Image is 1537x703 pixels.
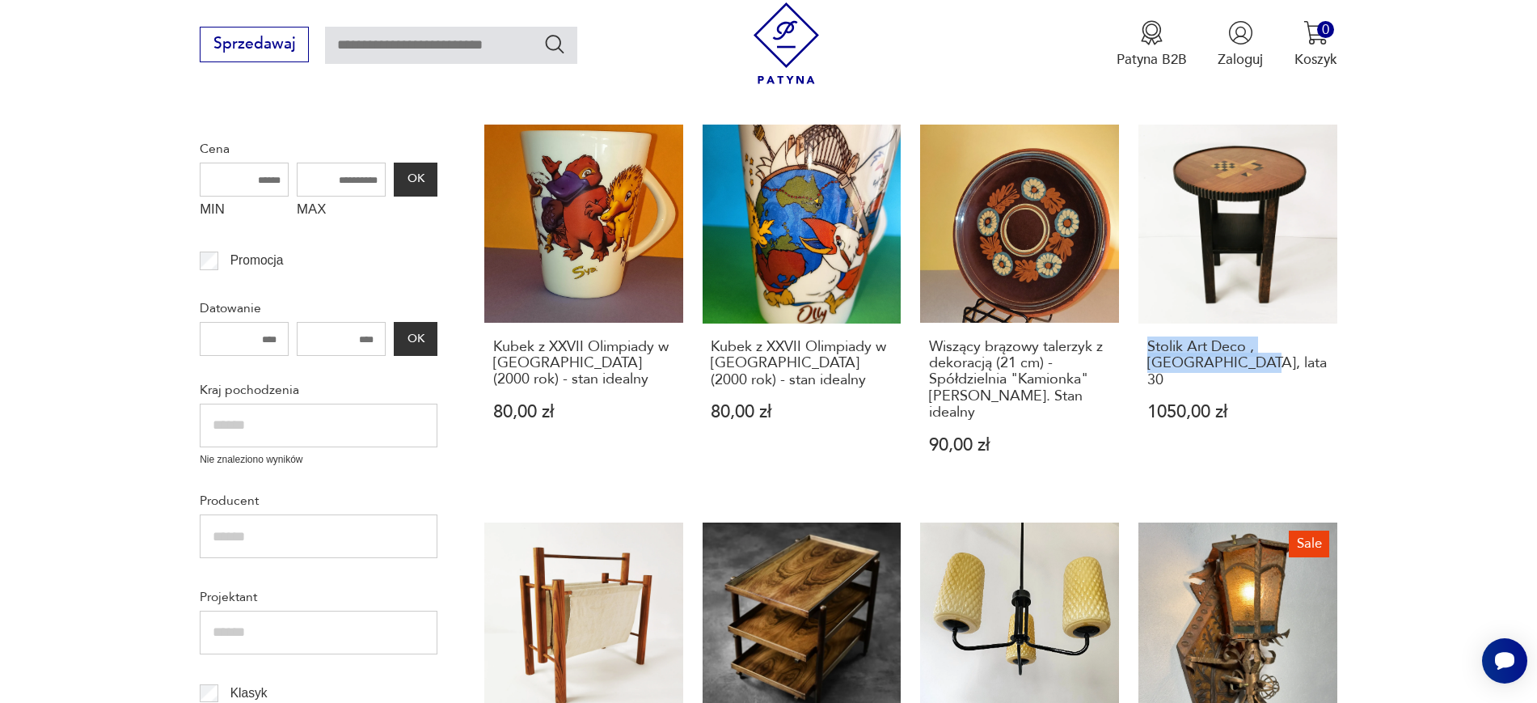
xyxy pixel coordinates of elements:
a: Stolik Art Deco , Niemcy, lata 30Stolik Art Deco , [GEOGRAPHIC_DATA], lata 301050,00 zł [1138,125,1337,492]
img: Ikonka użytkownika [1228,20,1253,45]
button: Patyna B2B [1117,20,1187,69]
button: OK [394,163,437,197]
p: Cena [200,138,437,159]
p: Datowanie [200,298,437,319]
p: 80,00 zł [711,404,892,421]
p: Projektant [200,587,437,608]
button: Szukaj [543,32,567,56]
a: Kubek z XXVII Olimpiady w Sydney (2000 rok) - stan idealnyKubek z XXVII Olimpiady w [GEOGRAPHIC_D... [703,125,902,492]
h3: Kubek z XXVII Olimpiady w [GEOGRAPHIC_DATA] (2000 rok) - stan idealny [711,339,892,388]
p: Producent [200,490,437,511]
label: MIN [200,197,289,227]
img: Ikona koszyka [1303,20,1328,45]
iframe: Smartsupp widget button [1482,638,1527,684]
button: OK [394,322,437,356]
p: 80,00 zł [493,404,674,421]
button: Zaloguj [1218,20,1263,69]
p: Promocja [230,250,284,271]
a: Wiszący brązowy talerzyk z dekoracją (21 cm) - Spółdzielnia "Kamionka" Łysa Góra. Stan idealnyWis... [920,125,1119,492]
p: Zaloguj [1218,50,1263,69]
p: 1050,00 zł [1147,404,1328,421]
h3: Kubek z XXVII Olimpiady w [GEOGRAPHIC_DATA] (2000 rok) - stan idealny [493,339,674,388]
a: Kubek z XXVII Olimpiady w Sydney (2000 rok) - stan idealnyKubek z XXVII Olimpiady w [GEOGRAPHIC_D... [484,125,683,492]
label: MAX [297,197,386,227]
p: Koszyk [1294,50,1337,69]
h3: Stolik Art Deco , [GEOGRAPHIC_DATA], lata 30 [1147,339,1328,388]
p: Patyna B2B [1117,50,1187,69]
div: 0 [1317,21,1334,38]
img: Patyna - sklep z meblami i dekoracjami vintage [745,2,827,84]
a: Ikona medaluPatyna B2B [1117,20,1187,69]
button: Sprzedawaj [200,27,309,62]
img: Ikona medalu [1139,20,1164,45]
h3: Wiszący brązowy talerzyk z dekoracją (21 cm) - Spółdzielnia "Kamionka" [PERSON_NAME]. Stan idealny [929,339,1110,421]
p: Kraj pochodzenia [200,379,437,400]
button: 0Koszyk [1294,20,1337,69]
p: 90,00 zł [929,437,1110,454]
a: Sprzedawaj [200,39,309,52]
p: Nie znaleziono wyników [200,452,437,468]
